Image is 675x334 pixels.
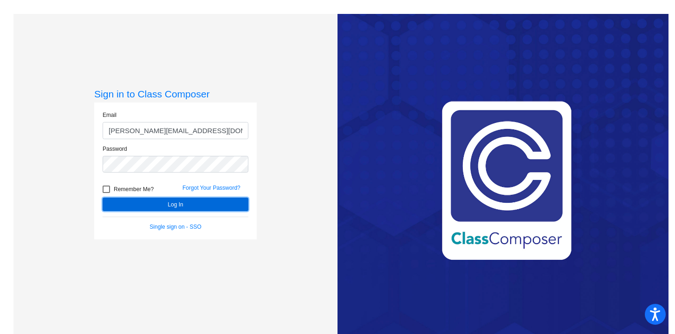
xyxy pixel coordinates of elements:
a: Single sign on - SSO [149,224,201,230]
button: Log In [103,198,248,211]
label: Password [103,145,127,153]
span: Remember Me? [114,184,154,195]
a: Forgot Your Password? [182,185,240,191]
h3: Sign in to Class Composer [94,88,257,100]
label: Email [103,111,117,119]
